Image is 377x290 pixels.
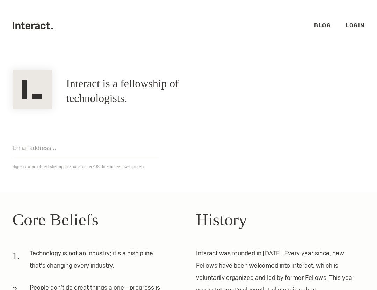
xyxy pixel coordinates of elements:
[13,207,181,233] h2: Core Beliefs
[66,76,232,106] h1: Interact is a fellowship of technologists.
[13,138,159,158] input: Email address...
[13,70,52,109] img: Interact Logo
[13,247,167,276] li: Technology is not an industry; it’s a discipline that’s changing every industry.
[196,207,365,233] h2: History
[346,22,365,29] a: Login
[13,163,365,170] p: Sign-up to be notified when applications for the 2025 Interact Fellowship open.
[314,22,331,29] a: Blog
